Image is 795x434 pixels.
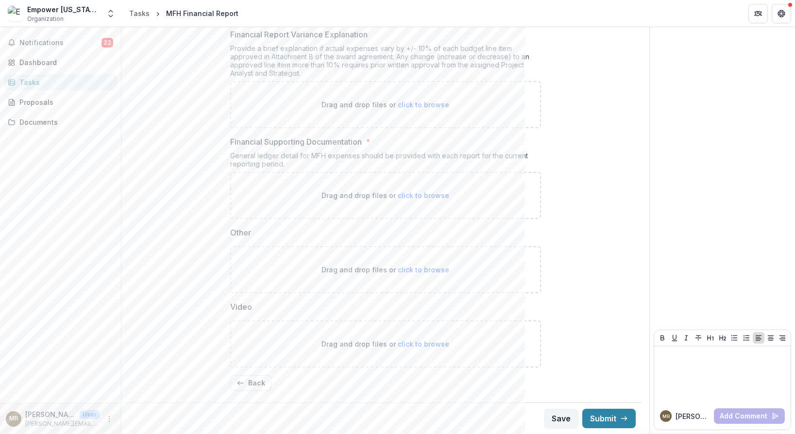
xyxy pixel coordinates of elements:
span: click to browse [398,100,449,109]
button: Add Comment [714,408,785,424]
button: Heading 2 [717,332,728,344]
p: User [80,410,100,419]
button: Italicize [680,332,692,344]
button: Bullet List [728,332,740,344]
div: Documents [19,117,109,127]
button: Save [544,409,578,428]
span: click to browse [398,191,449,200]
button: Bold [657,332,668,344]
a: Dashboard [4,54,117,70]
div: Mallory Rusch [662,414,670,419]
button: Submit [582,409,636,428]
button: Heading 1 [705,332,716,344]
nav: breadcrumb [125,6,242,20]
span: Notifications [19,39,101,47]
span: 22 [101,38,113,48]
button: Notifications22 [4,35,117,50]
div: Provide a brief explanation if actual expenses vary by +/- 10% of each budget line item approved ... [230,44,541,81]
p: Financial Supporting Documentation [230,136,362,148]
p: Drag and drop files or [321,339,449,349]
p: Other [230,227,251,238]
p: [PERSON_NAME] [25,409,76,419]
p: Video [230,301,252,313]
button: Ordered List [741,332,752,344]
div: Empower [US_STATE] [27,4,100,15]
div: Tasks [129,8,150,18]
span: click to browse [398,340,449,348]
button: Open entity switcher [104,4,118,23]
span: Organization [27,15,64,23]
div: MFH Financial Report [166,8,238,18]
img: Empower Missouri [8,6,23,21]
div: Mallory Rusch [9,416,18,422]
span: click to browse [398,266,449,274]
button: Align Right [777,332,788,344]
p: Financial Report Variance Explanation [230,29,368,40]
div: Proposals [19,97,109,107]
a: Documents [4,114,117,130]
p: [PERSON_NAME][EMAIL_ADDRESS][DOMAIN_NAME] [25,419,100,428]
p: Drag and drop files or [321,190,449,200]
div: Tasks [19,77,109,87]
p: [PERSON_NAME] [676,411,710,421]
button: Partners [748,4,768,23]
button: Back [230,375,271,391]
button: Underline [669,332,680,344]
button: Get Help [772,4,791,23]
button: Align Center [765,332,777,344]
p: Drag and drop files or [321,100,449,110]
p: Drag and drop files or [321,265,449,275]
a: Tasks [125,6,153,20]
a: Proposals [4,94,117,110]
button: Strike [693,332,704,344]
button: More [103,413,115,425]
div: Dashboard [19,57,109,67]
button: Align Left [753,332,764,344]
a: Tasks [4,74,117,90]
div: General ledger detail for MFH expenses should be provided with each report for the current report... [230,151,541,172]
